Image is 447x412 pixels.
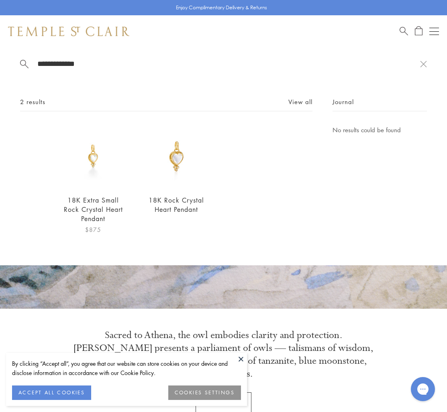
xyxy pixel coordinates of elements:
[149,196,204,214] a: 18K Rock Crystal Heart Pendant
[20,97,45,107] span: 2 results
[12,359,241,377] div: By clicking “Accept all”, you agree that our website can store cookies on your device and disclos...
[415,26,423,36] a: Open Shopping Bag
[73,329,374,380] p: Sacred to Athena, the owl embodies clarity and protection. [PERSON_NAME] presents a parliament of...
[8,27,129,36] img: Temple St. Clair
[429,27,439,36] button: Open navigation
[62,125,125,188] img: P55140-BRDIGR7
[168,385,241,400] button: COOKIES SETTINGS
[288,97,312,106] a: View all
[145,125,208,188] img: P55140-BRDIGR10
[85,225,101,234] span: $875
[64,196,123,223] a: 18K Extra Small Rock Crystal Heart Pendant
[12,385,91,400] button: ACCEPT ALL COOKIES
[333,97,354,107] span: Journal
[176,4,267,12] p: Enjoy Complimentary Delivery & Returns
[400,26,408,36] a: Search
[333,125,427,135] p: No results could be found
[407,374,439,404] iframe: Gorgias live chat messenger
